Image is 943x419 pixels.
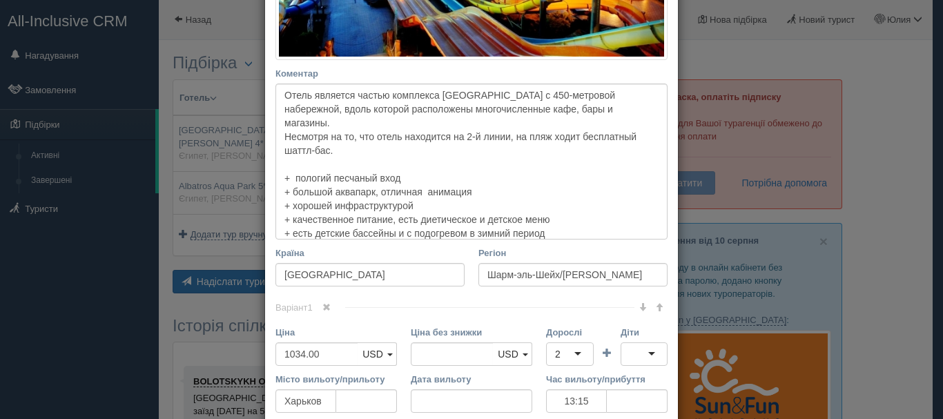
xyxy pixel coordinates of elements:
span: USD [362,349,383,360]
label: Дорослі [546,326,594,339]
label: Діти [621,326,668,339]
span: USD [498,349,518,360]
label: Коментар [275,67,668,80]
label: Країна [275,246,465,260]
span: Варіант [275,302,345,313]
label: Дата вильоту [411,373,532,386]
span: 1 [307,302,312,313]
label: Місто вильоту/прильоту [275,373,397,386]
label: Регіон [478,246,668,260]
label: Ціна без знижки [411,326,532,339]
a: USD [358,342,397,366]
label: Ціна [275,326,397,339]
label: Час вильоту/прибуття [546,373,668,386]
div: 2 [555,347,561,361]
a: USD [493,342,532,366]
